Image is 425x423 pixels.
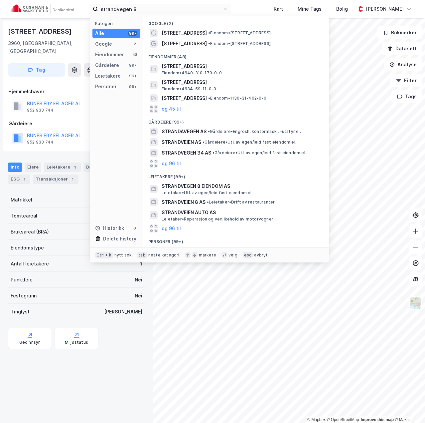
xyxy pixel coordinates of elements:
a: Mapbox [307,417,326,422]
div: velg [228,252,237,258]
div: 1 [140,260,142,268]
div: 99+ [128,84,137,89]
span: STRANDVEGEN 8 EIENDOM AS [162,182,321,190]
a: OpenStreetMap [327,417,359,422]
div: ESG [8,175,30,184]
div: Historikk [95,224,124,232]
span: Eiendom • 1130-31-402-0-0 [208,96,266,101]
div: Eiere [25,163,41,172]
div: Geoinnsyn [19,340,41,345]
div: Datasett [83,163,108,172]
div: Antall leietakere [11,260,49,268]
div: Eiendommer (48) [143,49,329,61]
div: Personer (99+) [143,234,329,246]
div: Leietakere (99+) [143,169,329,181]
div: markere [199,252,216,258]
div: Matrikkel [11,196,32,204]
span: Gårdeiere • Utl. av egen/leid fast eiendom el. [213,150,306,156]
button: Bokmerker [377,26,422,39]
div: Tomteareal [11,212,37,220]
span: • [208,30,210,35]
div: Ctrl + k [95,252,113,258]
button: Tags [391,90,422,103]
div: Personer [95,83,117,91]
span: • [208,129,210,134]
div: 99+ [128,31,137,36]
div: Mine Tags [298,5,322,13]
div: 2 [132,41,137,47]
span: Leietaker • Reparasjon og vedlikehold av motorvogner [162,216,273,222]
div: 952 933 744 [27,140,54,145]
div: Google (2) [143,16,329,28]
div: Leietakere [95,72,121,80]
span: [STREET_ADDRESS] [162,62,321,70]
div: Nei [135,292,142,300]
span: STRANDVEGEN 34 AS [162,149,211,157]
div: 99+ [128,73,137,79]
span: • [203,140,205,145]
div: Eiendommer [95,51,124,59]
span: Leietaker • Utl. av egen/leid fast eiendom el. [162,190,253,196]
span: • [208,41,210,46]
div: nytt søk [114,252,132,258]
span: [STREET_ADDRESS] [162,40,207,48]
div: Transaksjoner [33,175,78,184]
div: Gårdeiere (99+) [143,114,329,126]
span: STRANDAVEGEN AS [162,128,207,136]
div: tab [137,252,147,258]
button: Analyse [384,58,422,71]
span: Eiendom • 4634-59-11-0-0 [162,86,216,92]
span: Eiendom • [STREET_ADDRESS] [208,41,271,46]
span: STRANDVEIEN 8 AS [162,198,206,206]
span: • [213,150,214,155]
div: [PERSON_NAME] [104,308,142,316]
button: og 96 til [162,160,181,168]
div: 1 [71,164,78,171]
div: 1 [21,176,28,183]
div: Bolig [336,5,348,13]
span: Eiendom • [STREET_ADDRESS] [208,30,271,36]
div: Google [95,40,112,48]
div: avbryt [254,252,268,258]
button: Tag [8,63,65,77]
div: 48 [132,52,137,57]
div: Kontrollprogram for chat [392,391,425,423]
div: Hjemmelshaver [8,88,145,96]
div: Miljøstatus [65,340,88,345]
a: Improve this map [361,417,394,422]
div: neste kategori [148,252,180,258]
div: Kategori [95,21,140,26]
img: Z [409,297,422,309]
span: Eiendom • 4640-310-179-0-0 [162,70,222,76]
img: cushman-wakefield-realkapital-logo.202ea83816669bd177139c58696a8fa1.svg [11,4,74,14]
span: • [207,200,209,205]
button: Datasett [382,42,422,55]
span: • [208,96,210,101]
div: Alle [95,29,104,37]
div: Bruksareal (BRA) [11,228,49,236]
div: Festegrunn [11,292,37,300]
div: 1 [69,176,76,183]
div: Punktleie [11,276,33,284]
div: Gårdeiere [95,61,119,69]
div: Delete history [103,235,136,243]
button: og 96 til [162,224,181,232]
span: STRANDVEIEN AS [162,138,201,146]
button: og 45 til [162,105,181,113]
span: [STREET_ADDRESS] [162,94,207,102]
div: Tinglyst [11,308,30,316]
span: [STREET_ADDRESS] [162,29,207,37]
div: 0 [132,225,137,231]
iframe: Chat Widget [392,391,425,423]
span: Gårdeiere • Utl. av egen/leid fast eiendom el. [203,140,296,145]
div: esc [243,252,253,258]
span: STRANDVEIEN AUTO AS [162,209,321,216]
div: 3960, [GEOGRAPHIC_DATA], [GEOGRAPHIC_DATA] [8,39,110,55]
div: 952 933 744 [27,108,54,113]
div: Kart [274,5,283,13]
div: Gårdeiere [8,120,145,128]
button: Filter [390,74,422,87]
span: [STREET_ADDRESS] [162,78,321,86]
span: Gårdeiere • Engrosh. kontormask., -utstyr el. [208,129,301,134]
input: Søk på adresse, matrikkel, gårdeiere, leietakere eller personer [98,4,223,14]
